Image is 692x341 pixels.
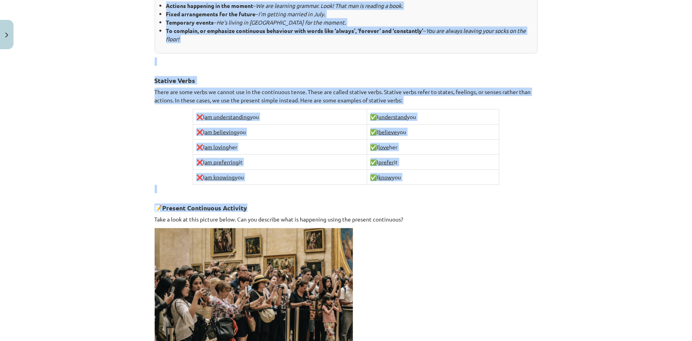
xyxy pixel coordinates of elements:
td: I you [367,170,499,185]
u: am preferring [205,158,239,166]
td: I it [193,155,367,170]
p: Take a look at this picture below. Can you describe what is happening using the present continuous? [155,215,538,223]
i: We are learning grammar. Look! That man is reading a book. [256,2,403,9]
td: I you [193,125,367,140]
u: am knowing [205,173,235,181]
u: am loving [205,143,229,150]
p: There are some verbs we cannot use in the continuous tense. These are called stative verbs. Stati... [155,88,538,104]
i: He’s living in [GEOGRAPHIC_DATA] for the moment. [217,19,346,26]
u: love [379,143,389,150]
u: understand [379,113,407,120]
b: To complain, or emphasize continuous behaviour with words like ‘always’, ‘forever’ and ‘constantly’ [166,27,424,34]
u: know [379,173,392,181]
b: Actions happening in the moment [166,2,253,9]
strong: Stative Verbs [155,76,196,85]
td: I her [193,140,367,155]
span: ❌ [196,143,203,150]
span: ❌ [196,173,203,181]
h3: 📝 [155,198,538,213]
img: icon-close-lesson-0947bae3869378f0d4975bcd49f059093ad1ed9edebbc8119c70593378902aed.svg [5,33,8,38]
u: am believing [205,128,237,135]
td: I you [193,170,367,185]
li: – [166,18,531,27]
td: I you [367,125,499,140]
u: prefer [379,158,394,166]
b: Temporary events [166,19,214,26]
b: Fixed arrangements for the future [166,10,256,17]
td: I her [367,140,499,155]
u: am understanding [205,113,250,120]
span: ✅ [370,158,377,166]
span: ❌ [196,128,203,135]
li: – [166,10,531,18]
td: I it [367,155,499,170]
span: ❌ [196,113,203,120]
span: ❌ [196,158,203,166]
li: – [166,27,531,43]
li: – [166,2,531,10]
td: I you [367,110,499,125]
i: I’m getting married in July. [259,10,326,17]
td: I you [193,110,367,125]
span: ✅ [370,113,377,120]
span: ✅ [370,143,377,150]
span: ✅ [370,173,377,181]
i: You are always leaving your socks on the floor! [166,27,526,42]
strong: Present Continuous Activity [163,204,247,212]
u: believe [379,128,397,135]
span: ✅ [370,128,377,135]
